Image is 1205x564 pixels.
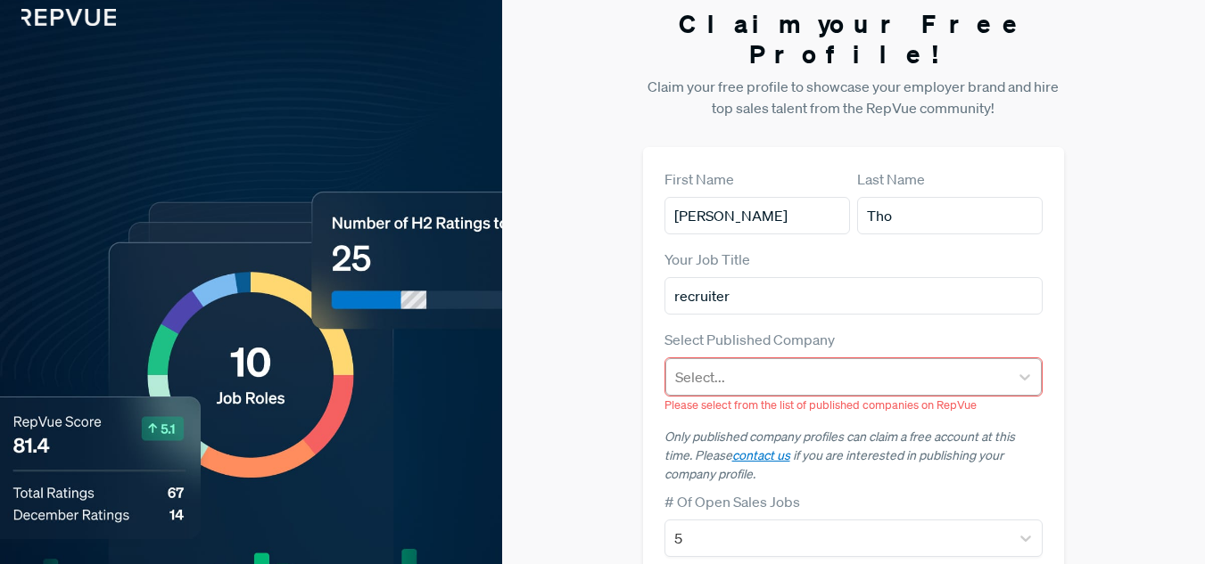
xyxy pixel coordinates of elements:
input: Last Name [857,197,1043,234]
h3: Claim your Free Profile! [643,9,1065,69]
p: Claim your free profile to showcase your employer brand and hire top sales talent from the RepVue... [643,76,1065,119]
p: Please select from the list of published companies on RepVue [664,396,1044,413]
label: # Of Open Sales Jobs [664,491,800,512]
label: First Name [664,168,734,190]
label: Your Job Title [664,249,750,270]
input: Title [664,277,1044,315]
label: Select Published Company [664,329,835,350]
p: Only published company profiles can claim a free account at this time. Please if you are interest... [664,428,1044,484]
input: First Name [664,197,850,234]
a: contact us [732,447,790,463]
label: Last Name [857,168,925,190]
